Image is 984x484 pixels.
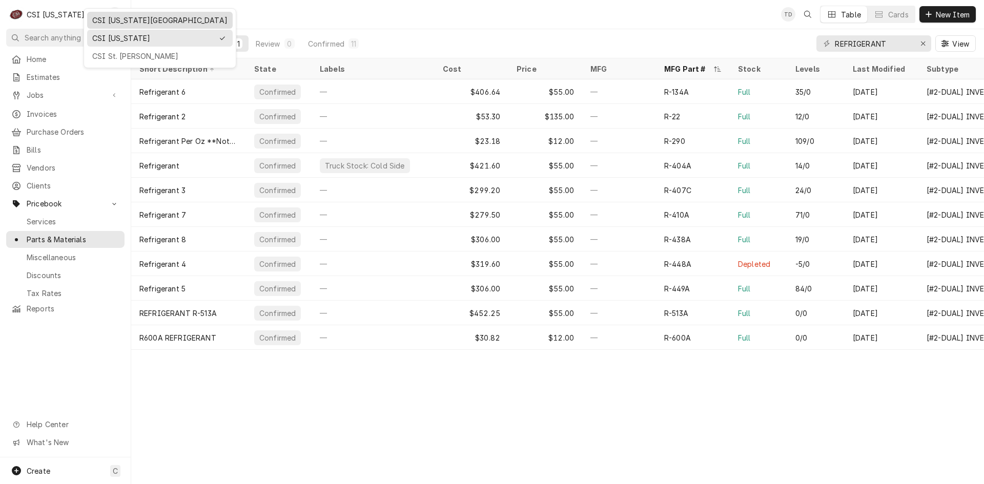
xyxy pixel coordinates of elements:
[6,231,125,248] a: Go to Parts & Materials
[6,249,125,266] a: Go to Miscellaneous
[6,285,125,302] a: Go to Tax Rates
[92,15,228,26] div: CSI [US_STATE][GEOGRAPHIC_DATA]
[27,216,119,227] span: Services
[27,252,119,263] span: Miscellaneous
[92,33,213,44] div: CSI [US_STATE]
[27,288,119,299] span: Tax Rates
[6,267,125,284] a: Go to Discounts
[6,213,125,230] a: Go to Services
[27,234,119,245] span: Parts & Materials
[92,51,228,61] div: CSI St. [PERSON_NAME]
[27,270,119,281] span: Discounts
